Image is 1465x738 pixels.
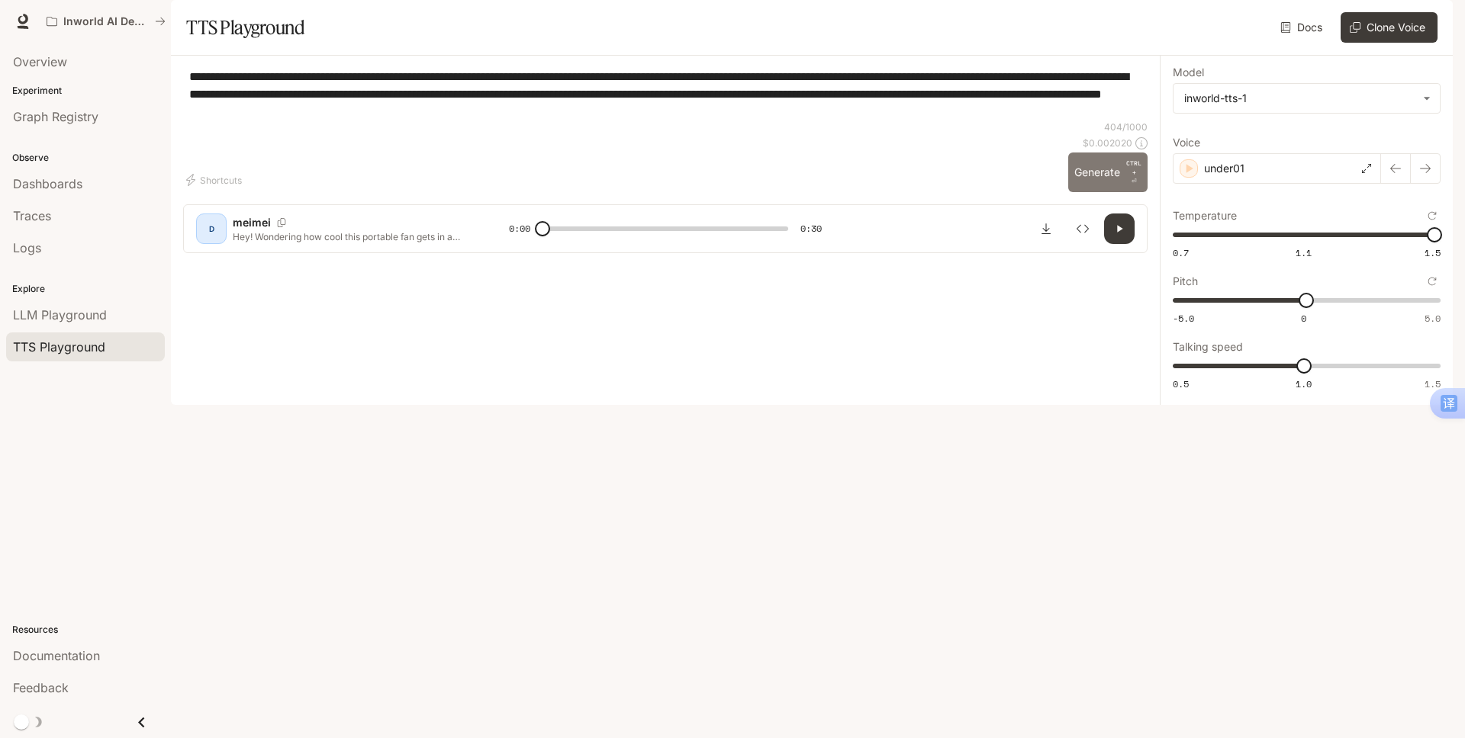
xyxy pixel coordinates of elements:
[1425,246,1441,259] span: 1.5
[1424,207,1441,224] button: Reset to default
[1031,213,1061,244] button: Download audio
[186,12,304,43] h1: TTS Playground
[1277,12,1328,43] a: Docs
[1083,136,1132,149] p: $ 0.002020
[183,168,248,192] button: Shortcuts
[233,215,271,230] p: meimei
[1067,213,1098,244] button: Inspect
[1296,377,1312,390] span: 1.0
[1424,273,1441,290] button: Reset to default
[1068,152,1148,192] button: GenerateCTRL +⏎
[1173,276,1198,287] p: Pitch
[1173,137,1200,148] p: Voice
[509,221,530,236] span: 0:00
[63,15,149,28] p: Inworld AI Demos
[1296,246,1312,259] span: 1.1
[1173,342,1243,352] p: Talking speed
[1204,161,1244,176] p: under01
[800,221,822,236] span: 0:30
[1173,67,1204,78] p: Model
[1173,210,1237,221] p: Temperature
[1173,377,1189,390] span: 0.5
[1173,312,1194,325] span: -5.0
[271,218,292,227] button: Copy Voice ID
[1341,12,1438,43] button: Clone Voice
[199,217,224,241] div: D
[233,230,472,243] p: Hey! Wondering how cool this portable fan gets in a heat wave? Keep watching. Alright, turn it on...
[1126,159,1141,177] p: CTRL +
[1174,84,1440,113] div: inworld-tts-1
[1104,120,1148,133] p: 404 / 1000
[1126,159,1141,186] p: ⏎
[1425,312,1441,325] span: 5.0
[40,6,172,37] button: All workspaces
[1184,91,1415,106] div: inworld-tts-1
[1425,377,1441,390] span: 1.5
[1301,312,1306,325] span: 0
[1173,246,1189,259] span: 0.7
